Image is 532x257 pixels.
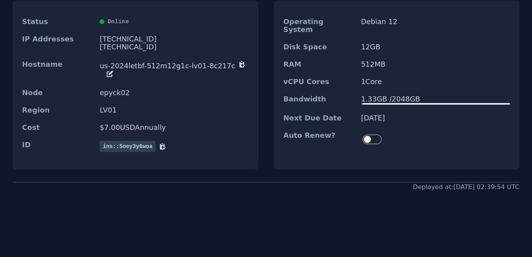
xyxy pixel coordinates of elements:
[100,43,248,51] div: [TECHNICAL_ID]
[284,95,355,105] dt: Bandwidth
[22,141,93,152] dt: ID
[100,60,248,79] dd: us-2024letbf-512m12g1c-lv01-8c217c
[361,95,510,103] div: 1.33 GB / 2048 GB
[413,182,519,192] div: Deployed at: [DATE] 02:39:54 UTC
[100,124,248,131] dd: $ 7.00 USD Annually
[284,43,355,51] dt: Disk Space
[100,89,248,97] dd: epyck02
[284,60,355,68] dt: RAM
[361,78,510,86] dd: 1 Core
[22,18,93,26] dt: Status
[284,114,355,122] dt: Next Due Date
[22,60,93,79] dt: Hostname
[100,141,156,152] span: ins::5oey3y6woa
[284,18,355,34] dt: Operating System
[361,60,510,68] dd: 512 MB
[284,78,355,86] dt: vCPU Cores
[22,89,93,97] dt: Node
[22,124,93,131] dt: Cost
[22,106,93,114] dt: Region
[22,35,93,51] dt: IP Addresses
[361,114,510,122] dd: [DATE]
[361,18,510,34] dd: Debian 12
[100,35,248,43] div: [TECHNICAL_ID]
[100,106,248,114] dd: LV01
[100,18,248,26] div: Online
[361,43,510,51] dd: 12 GB
[284,131,355,147] dt: Auto Renew?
